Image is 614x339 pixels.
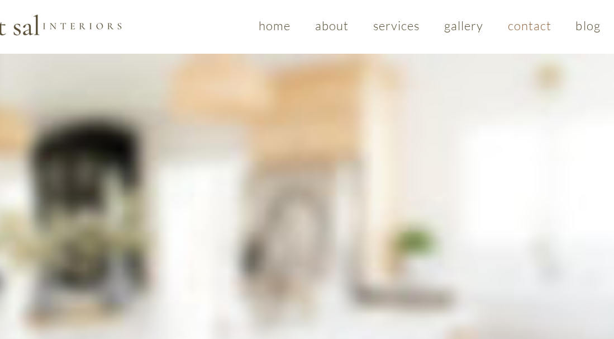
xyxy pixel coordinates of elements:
[508,18,552,33] span: contact
[259,18,291,33] span: home
[444,18,484,33] span: gallery
[315,18,349,33] span: about
[575,18,600,33] span: blog
[566,12,611,39] a: blog
[305,12,359,39] a: about
[249,12,611,39] nav: Site
[373,18,420,33] span: services
[363,12,430,39] a: services
[249,12,301,39] a: home
[434,12,493,39] a: gallery
[498,12,561,39] a: contact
